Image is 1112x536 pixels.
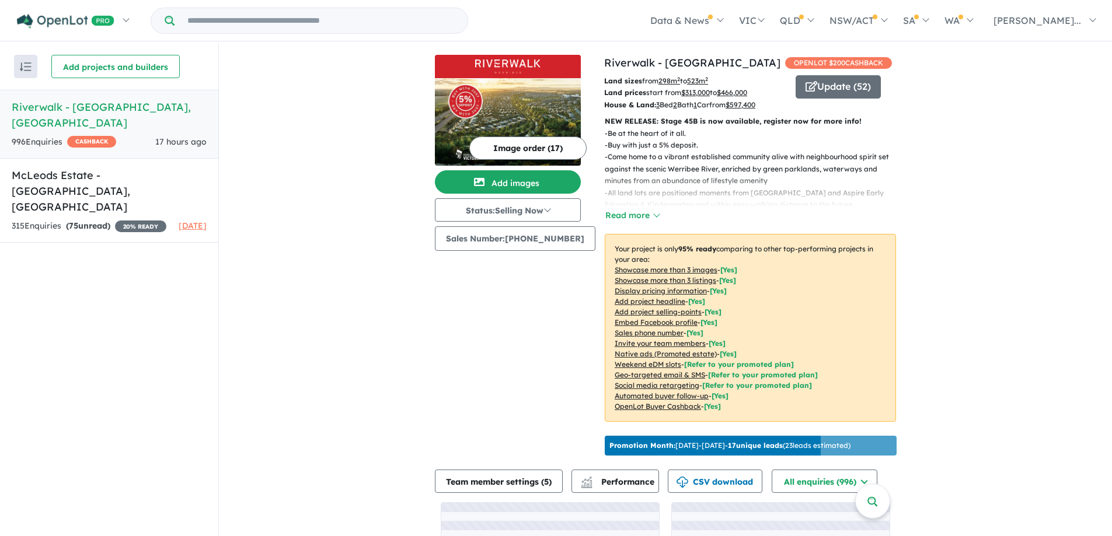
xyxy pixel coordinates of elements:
div: 996 Enquir ies [12,135,116,149]
button: All enquiries (996) [772,470,877,493]
a: Riverwalk - Werribee LogoRiverwalk - Werribee [435,55,581,166]
p: NEW RELEASE: Stage 45B is now available, register now for more info! [605,115,896,127]
u: Sales phone number [615,328,684,337]
u: Geo-targeted email & SMS [615,370,705,379]
span: [ Yes ] [705,307,721,316]
u: OpenLot Buyer Cashback [615,402,701,411]
b: House & Land: [604,100,656,109]
u: $ 597,400 [726,100,755,109]
u: Weekend eDM slots [615,360,681,369]
u: Automated buyer follow-up [615,391,709,400]
button: Performance [571,470,659,493]
button: Add projects and builders [51,55,180,78]
button: Update (52) [796,75,881,99]
span: 20 % READY [115,220,166,232]
b: Land sizes [604,76,642,85]
u: Showcase more than 3 listings [615,276,716,285]
img: sort.svg [20,62,32,71]
img: line-chart.svg [581,477,592,483]
span: OPENLOT $ 200 CASHBACK [785,57,892,69]
span: to [680,76,708,85]
strong: ( unread) [66,220,110,231]
u: $ 466,000 [717,88,747,97]
b: 17 unique leads [728,441,783,450]
u: Add project headline [615,297,685,306]
u: 298 m [658,76,680,85]
b: Land prices [604,88,646,97]
span: 5 [544,477,549,487]
span: [Yes] [704,402,721,411]
button: Read more [605,209,660,222]
p: - Be at the heart of it all. [605,128,905,139]
u: $ 313,000 [681,88,710,97]
button: Status:Selling Now [435,198,581,222]
span: [ Yes ] [709,339,726,348]
div: 315 Enquir ies [12,219,166,233]
u: Native ads (Promoted estate) [615,349,717,358]
img: Riverwalk - Werribee Logo [440,59,576,73]
img: bar-chart.svg [581,480,592,488]
h5: McLeods Estate - [GEOGRAPHIC_DATA] , [GEOGRAPHIC_DATA] [12,167,207,215]
img: Riverwalk - Werribee [435,78,581,166]
span: [ Yes ] [719,276,736,285]
u: Showcase more than 3 images [615,265,717,274]
h5: Riverwalk - [GEOGRAPHIC_DATA] , [GEOGRAPHIC_DATA] [12,99,207,131]
span: to [710,88,747,97]
u: 523 m [687,76,708,85]
span: [PERSON_NAME]... [994,15,1081,26]
p: - All land lots are positioned moments from [GEOGRAPHIC_DATA] and Aspire Early Education & Kinder... [605,187,905,223]
u: Social media retargeting [615,381,699,390]
p: Bed Bath Car from [604,99,787,111]
span: Performance [583,477,654,487]
span: [ Yes ] [688,297,705,306]
span: [Refer to your promoted plan] [708,370,818,379]
span: [DATE] [179,220,207,231]
sup: 2 [677,76,680,82]
span: [ Yes ] [710,286,727,295]
span: [Refer to your promoted plan] [684,360,794,369]
span: [Yes] [720,349,737,358]
span: [ Yes ] [686,328,703,337]
img: Openlot PRO Logo White [17,14,114,29]
b: Promotion Month: [609,441,675,450]
sup: 2 [705,76,708,82]
u: Invite your team members [615,339,706,348]
u: 3 [656,100,660,109]
u: Embed Facebook profile [615,318,698,327]
span: [Yes] [712,391,728,400]
button: Add images [435,170,581,194]
button: CSV download [668,470,762,493]
span: [Refer to your promoted plan] [702,381,812,390]
p: - Come home to a vibrant established community alive with neighbourhood spirit set against the sc... [605,151,905,187]
p: start from [604,87,787,99]
button: Image order (17) [469,136,587,160]
u: Add project selling-points [615,307,702,316]
span: 75 [69,220,78,231]
input: Try estate name, suburb, builder or developer [177,8,465,33]
span: CASHBACK [67,136,116,148]
u: 2 [673,100,677,109]
button: Team member settings (5) [435,470,563,493]
u: Display pricing information [615,286,707,295]
button: Sales Number:[PHONE_NUMBER] [435,226,595,251]
p: from [604,75,787,87]
span: [ Yes ] [720,265,737,274]
p: Your project is only comparing to other top-performing projects in your area: - - - - - - - - - -... [605,234,896,422]
p: [DATE] - [DATE] - ( 23 leads estimated) [609,440,850,451]
p: - Buy with just a 5% deposit. [605,139,905,151]
span: 17 hours ago [155,136,207,147]
img: download icon [677,477,688,488]
a: Riverwalk - [GEOGRAPHIC_DATA] [604,56,780,69]
span: [ Yes ] [700,318,717,327]
b: 95 % ready [678,244,716,253]
u: 1 [693,100,697,109]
